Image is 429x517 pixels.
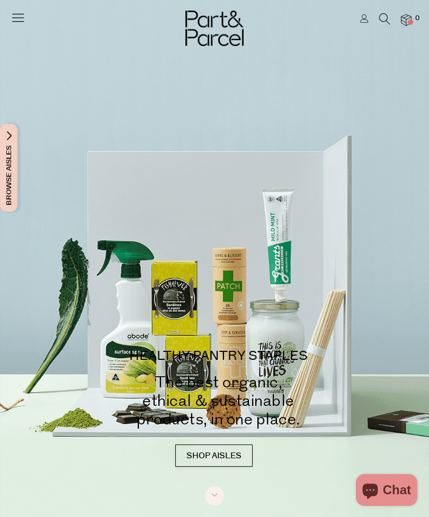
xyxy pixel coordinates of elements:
img: Part&Parcel [185,11,244,46]
span: 0 [413,14,422,23]
p: HEALTHY PANTRY STAPLES [32,350,405,362]
a: 0 [401,14,412,25]
h2: The best organic, ethical & sustainable products, in one place. [32,373,405,429]
span: Browse Aisles [3,124,15,212]
inbox-online-store-chat: Shopify online store chat [353,474,421,509]
a: SHOP AISLES [175,445,253,467]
